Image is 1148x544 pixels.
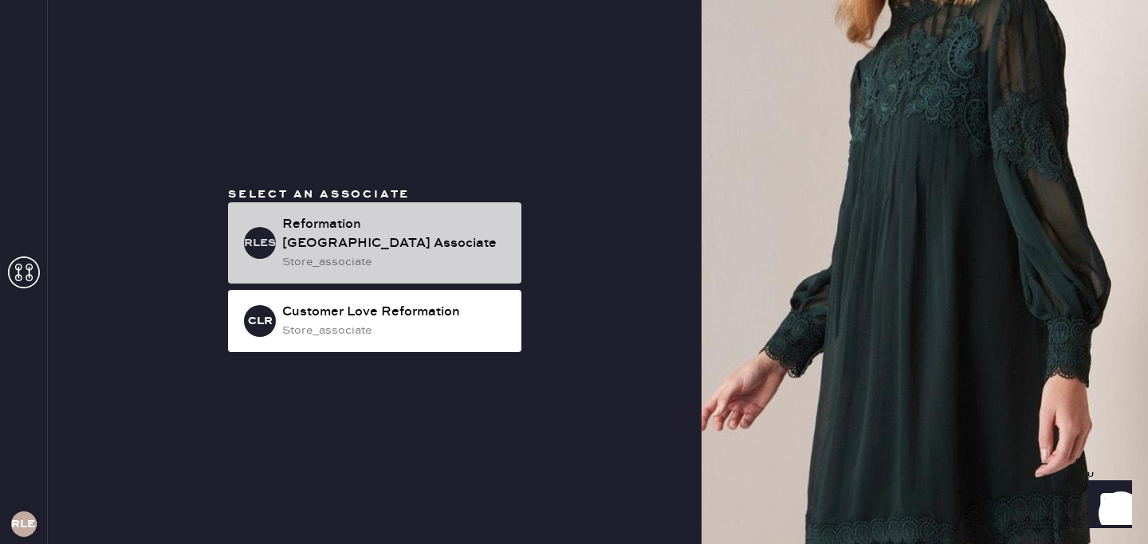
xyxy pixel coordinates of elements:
[228,187,410,202] span: Select an associate
[282,215,509,253] div: Reformation [GEOGRAPHIC_DATA] Associate
[282,322,509,339] div: store_associate
[11,519,37,530] h3: RLES
[1072,472,1141,541] iframe: Front Chat
[248,315,273,327] h3: CLR
[282,303,509,322] div: Customer Love Reformation
[244,237,276,249] h3: RLESA
[282,253,509,271] div: store_associate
